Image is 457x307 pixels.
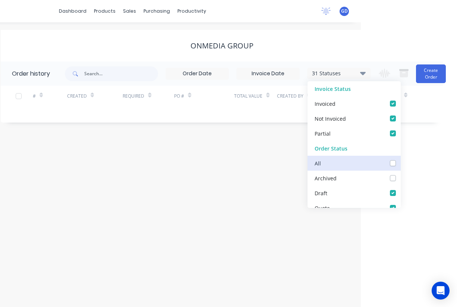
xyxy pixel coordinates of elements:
button: Create Order [416,64,446,83]
input: Invoice Date [237,68,299,79]
div: Created [67,86,123,106]
div: productivity [174,6,210,17]
div: ONMEDIA GROUP [190,41,253,50]
div: # [33,93,36,99]
div: Partial [315,129,331,137]
div: 31 Statuses [308,69,370,77]
div: All [315,159,321,167]
div: Draft [315,189,327,197]
div: Order history [12,69,50,78]
div: Required [123,86,174,106]
span: GD [341,8,348,15]
div: Created By [277,86,320,106]
div: Order Status [308,141,401,156]
div: purchasing [140,6,174,17]
div: Quote [315,204,330,212]
div: Total Value [234,86,277,106]
div: products [90,6,119,17]
a: dashboard [55,6,90,17]
div: Total Value [234,93,262,99]
div: Required [123,93,144,99]
div: Archived [315,174,337,182]
input: Search... [84,66,158,81]
div: sales [119,6,140,17]
div: PO # [174,93,184,99]
div: # [33,86,67,106]
div: Invoiced [315,99,335,107]
div: Invoice Status [308,81,401,96]
input: Order Date [166,68,228,79]
div: Open Intercom Messenger [432,282,450,300]
div: Created [67,93,87,99]
div: PO # [174,86,234,106]
div: Created By [277,93,303,99]
div: Not Invoiced [315,114,346,122]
